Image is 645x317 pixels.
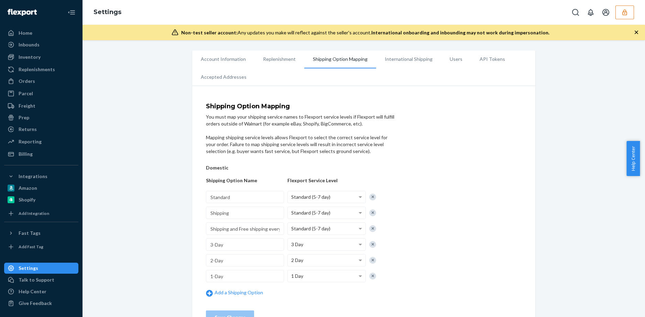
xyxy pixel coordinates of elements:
a: Prep [4,112,78,123]
div: Mapping shipping service levels allows Flexport to select the correct service level for your orde... [206,134,395,155]
h5: Domestic [206,165,284,170]
div: Reporting [19,138,42,145]
a: Orders [4,76,78,87]
a: Shopify [4,194,78,205]
div: Settings [19,265,38,272]
div: Fast Tags [19,230,41,237]
span: 3 Day [291,241,303,247]
span: 2 Day [291,257,303,263]
div: Add Fast Tag [19,244,43,250]
a: Help Center [4,286,78,297]
a: Returns [4,124,78,135]
button: Talk to Support [4,274,78,285]
button: Open notifications [584,6,598,19]
a: Replenishments [4,64,78,75]
div: Shipping Option Name [206,177,284,184]
div: Prep [19,114,29,121]
li: Shipping Option Mapping [304,51,376,68]
li: API Tokens [471,51,514,68]
div: Add Integration [19,210,49,216]
a: Parcel [4,88,78,99]
span: Standard (5-7 day) [291,226,330,231]
div: Freight [19,102,35,109]
button: Close Navigation [65,6,78,19]
a: Settings [94,8,121,16]
div: Home [19,30,32,36]
div: Replenishments [19,66,55,73]
a: Add Integration [4,208,78,219]
button: Open account menu [599,6,613,19]
li: Accepted Addresses [192,68,255,86]
span: International onboarding and inbounding may not work during impersonation. [371,30,549,35]
div: Inbounds [19,41,40,48]
a: Settings [4,263,78,274]
a: Billing [4,149,78,160]
li: Replenishment [254,51,304,68]
div: Billing [19,151,33,157]
button: Integrations [4,171,78,182]
button: Fast Tags [4,228,78,239]
a: Add Fast Tag [4,241,78,252]
iframe: Opens a widget where you can chat to one of our agents [600,296,638,314]
ol: breadcrumbs [88,2,127,22]
span: 1 Day [291,273,303,279]
div: Talk to Support [19,276,54,283]
a: Freight [4,100,78,111]
div: Returns [19,126,37,133]
div: You must map your shipping service names to Flexport service levels if Flexport will fulfill orde... [206,113,395,127]
a: Inbounds [4,39,78,50]
span: Standard (5-7 day) [291,210,330,216]
div: Parcel [19,90,33,97]
div: Orders [19,78,35,85]
li: Account Information [192,51,254,68]
div: Shopify [19,196,35,203]
a: Home [4,28,78,39]
a: Add a Shipping Option [206,289,284,296]
span: Non-test seller account: [181,30,238,35]
a: Reporting [4,136,78,147]
span: Standard (5-7 day) [291,194,330,200]
a: Inventory [4,52,78,63]
img: Flexport logo [8,9,37,16]
div: Help Center [19,288,46,295]
button: Give Feedback [4,298,78,309]
div: Inventory [19,54,41,61]
div: Give Feedback [19,300,52,307]
button: Open Search Box [569,6,582,19]
div: Any updates you make will reflect against the seller's account. [181,29,549,36]
div: Flexport Service Level [287,177,365,184]
a: Amazon [4,183,78,194]
li: International Shipping [376,51,441,68]
div: Integrations [19,173,47,180]
li: Users [441,51,471,68]
button: Help Center [626,141,640,176]
div: Amazon [19,185,37,192]
h4: Shipping Option Mapping [206,103,395,110]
